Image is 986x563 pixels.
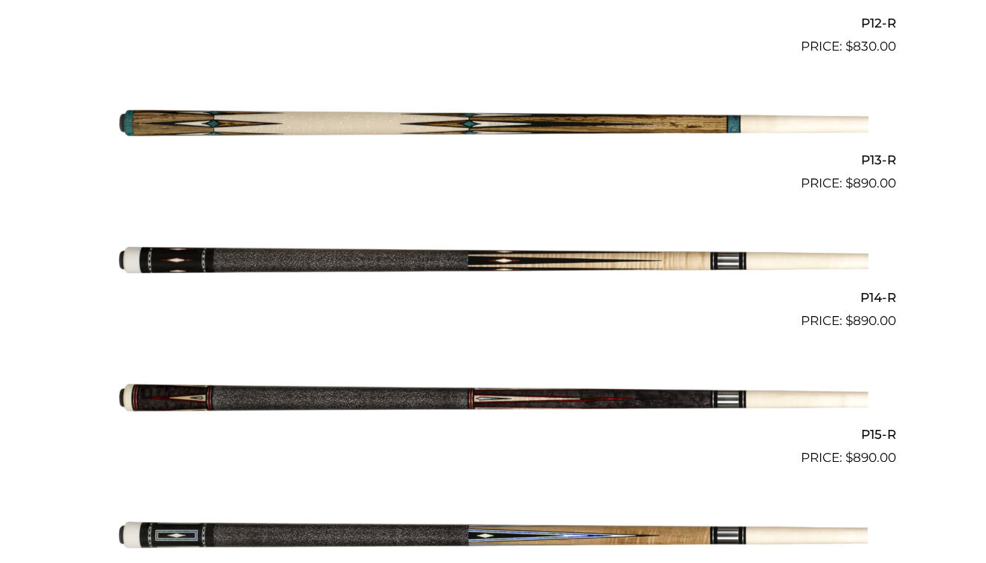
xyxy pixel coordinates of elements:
[845,313,853,328] span: $
[90,199,896,330] a: P14-R $890.00
[845,39,853,54] span: $
[117,199,869,324] img: P14-R
[90,421,896,448] h2: P15-R
[90,337,896,468] a: P15-R $890.00
[845,450,896,465] bdi: 890.00
[117,337,869,462] img: P15-R
[90,10,896,37] h2: P12-R
[90,283,896,311] h2: P14-R
[845,176,896,190] bdi: 890.00
[845,176,853,190] span: $
[90,62,896,193] a: P13-R $890.00
[845,313,896,328] bdi: 890.00
[845,39,896,54] bdi: 830.00
[90,147,896,174] h2: P13-R
[117,62,869,187] img: P13-R
[845,450,853,465] span: $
